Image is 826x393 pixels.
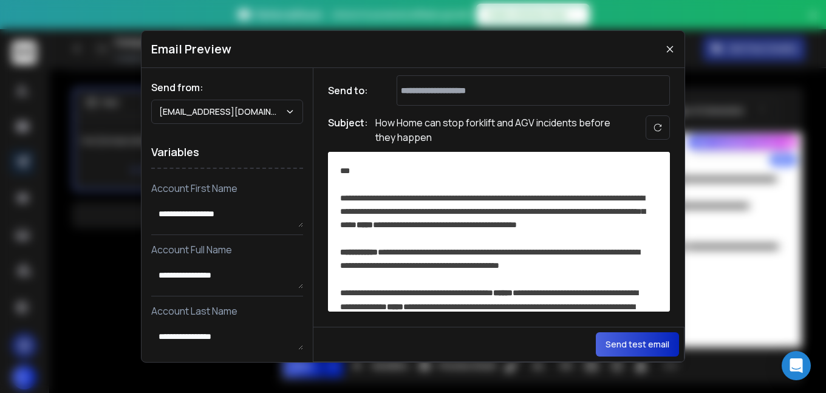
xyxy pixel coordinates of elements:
[151,304,303,318] p: Account Last Name
[159,106,285,118] p: [EMAIL_ADDRESS][DOMAIN_NAME]
[151,41,231,58] h1: Email Preview
[328,115,368,145] h1: Subject:
[596,332,679,357] button: Send test email
[328,83,377,98] h1: Send to:
[782,351,811,380] div: Open Intercom Messenger
[151,242,303,257] p: Account Full Name
[151,136,303,169] h1: Variables
[151,80,303,95] h1: Send from:
[375,115,618,145] p: How Home can stop forklift and AGV incidents before they happen
[151,181,303,196] p: Account First Name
